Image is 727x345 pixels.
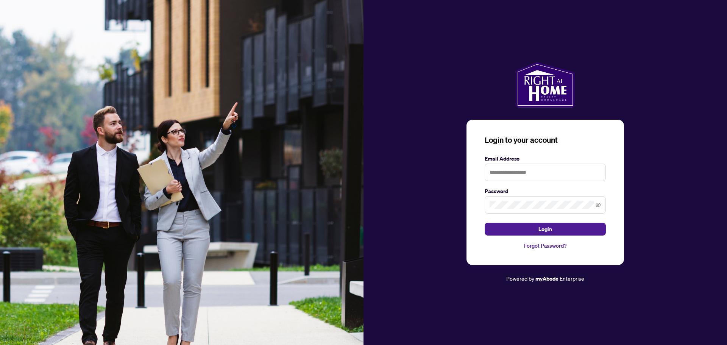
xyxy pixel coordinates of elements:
span: Login [538,223,552,235]
span: eye-invisible [596,202,601,208]
a: Forgot Password? [485,242,606,250]
img: ma-logo [516,62,574,108]
h3: Login to your account [485,135,606,145]
keeper-lock: Open Keeper Popup [592,168,601,177]
button: Login [485,223,606,236]
label: Password [485,187,606,195]
a: myAbode [535,275,559,283]
span: Powered by [506,275,534,282]
span: Enterprise [560,275,584,282]
label: Email Address [485,155,606,163]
